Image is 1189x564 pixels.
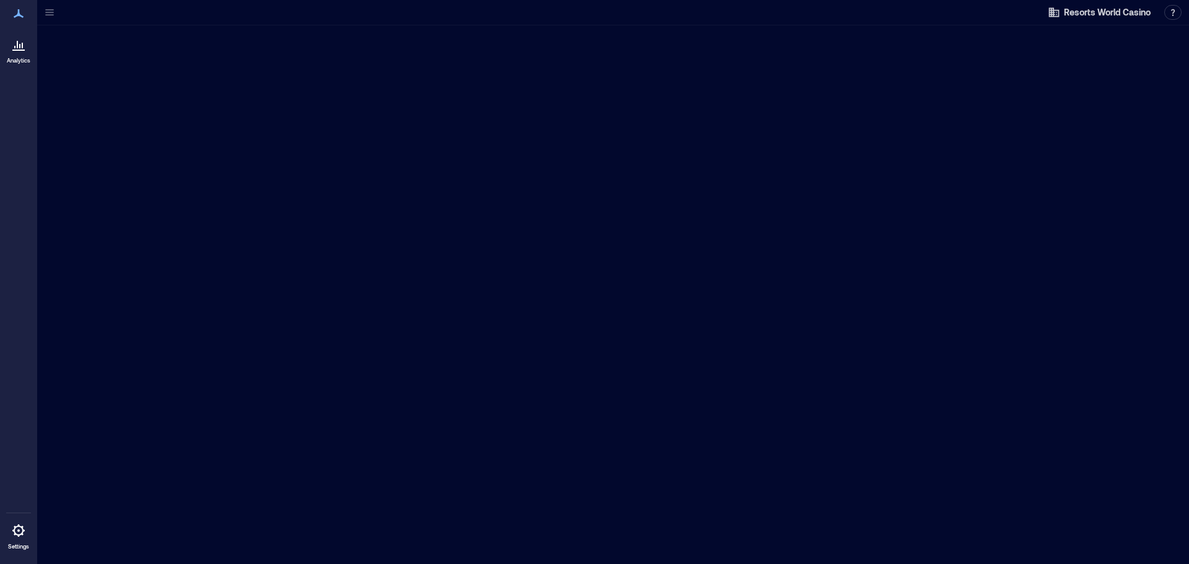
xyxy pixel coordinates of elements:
[1044,2,1154,22] button: Resorts World Casino
[8,543,29,550] p: Settings
[4,516,33,554] a: Settings
[3,30,34,68] a: Analytics
[1064,6,1151,19] span: Resorts World Casino
[7,57,30,64] p: Analytics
